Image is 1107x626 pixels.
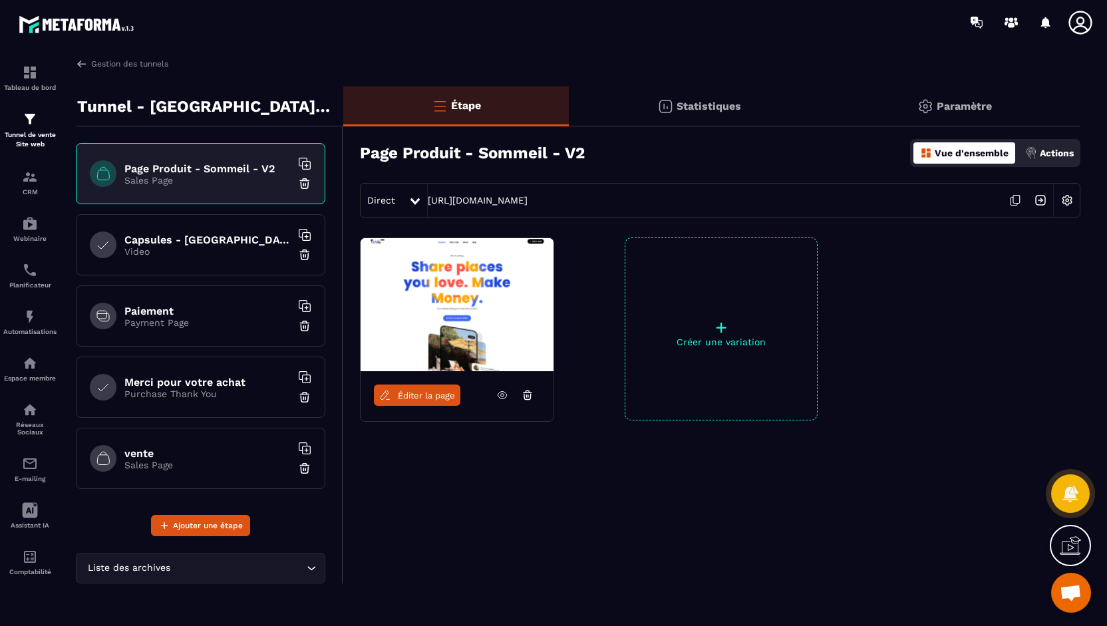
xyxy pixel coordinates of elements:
div: Search for option [76,553,325,583]
img: logo_orange.svg [21,21,32,32]
p: Comptabilité [3,568,57,575]
img: automations [22,355,38,371]
h6: vente [124,447,291,460]
span: Liste des archives [84,561,173,575]
p: Tableau de bord [3,84,57,91]
a: formationformationTableau de bord [3,55,57,101]
p: Purchase Thank You [124,389,291,399]
img: setting-w.858f3a88.svg [1054,188,1080,213]
span: Ajouter une étape [173,519,243,532]
img: formation [22,111,38,127]
p: Créer une variation [625,337,817,347]
img: trash [298,319,311,333]
p: Vue d'ensemble [935,148,1009,158]
img: website_grey.svg [21,35,32,45]
img: scheduler [22,262,38,278]
img: actions.d6e523a2.png [1025,147,1037,159]
img: bars-o.4a397970.svg [432,98,448,114]
h6: Capsules - [GEOGRAPHIC_DATA] [124,234,291,246]
p: Sales Page [124,460,291,470]
p: Réseaux Sociaux [3,421,57,436]
a: emailemailE-mailing [3,446,57,492]
img: stats.20deebd0.svg [657,98,673,114]
a: automationsautomationsEspace membre [3,345,57,392]
p: Étape [451,99,481,112]
img: social-network [22,402,38,418]
img: automations [22,216,38,232]
img: dashboard-orange.40269519.svg [920,147,932,159]
img: automations [22,309,38,325]
p: Sales Page [124,175,291,186]
img: accountant [22,549,38,565]
a: Éditer la page [374,385,460,406]
span: Direct [367,195,395,206]
p: Statistiques [677,100,741,112]
p: Tunnel de vente Site web [3,130,57,149]
a: accountantaccountantComptabilité [3,539,57,585]
img: trash [298,391,311,404]
img: email [22,456,38,472]
img: arrow-next.bcc2205e.svg [1028,188,1053,213]
p: CRM [3,188,57,196]
input: Search for option [173,561,303,575]
h6: Paiement [124,305,291,317]
img: formation [22,169,38,185]
img: trash [298,462,311,475]
h6: Merci pour votre achat [124,376,291,389]
p: Espace membre [3,375,57,382]
div: Domaine [69,78,102,87]
img: setting-gr.5f69749f.svg [917,98,933,114]
a: [URL][DOMAIN_NAME] [428,195,528,206]
p: Payment Page [124,317,291,328]
a: formationformationCRM [3,159,57,206]
p: E-mailing [3,475,57,482]
div: Mots-clés [166,78,204,87]
span: Éditer la page [398,391,455,400]
a: schedulerschedulerPlanificateur [3,252,57,299]
img: tab_keywords_by_traffic_grey.svg [151,77,162,88]
div: v 4.0.25 [37,21,65,32]
img: trash [298,177,311,190]
a: automationsautomationsWebinaire [3,206,57,252]
a: social-networksocial-networkRéseaux Sociaux [3,392,57,446]
img: logo [19,12,138,37]
div: Ouvrir le chat [1051,573,1091,613]
h6: Page Produit - Sommeil - V2 [124,162,291,175]
p: Video [124,246,291,257]
img: arrow [76,58,88,70]
p: Planificateur [3,281,57,289]
a: Assistant IA [3,492,57,539]
p: Paramètre [937,100,992,112]
p: Automatisations [3,328,57,335]
p: Actions [1040,148,1074,158]
img: trash [298,248,311,261]
h3: Page Produit - Sommeil - V2 [360,144,585,162]
button: Ajouter une étape [151,515,250,536]
a: formationformationTunnel de vente Site web [3,101,57,159]
a: automationsautomationsAutomatisations [3,299,57,345]
img: tab_domain_overview_orange.svg [54,77,65,88]
p: Webinaire [3,235,57,242]
div: Domaine: [DOMAIN_NAME] [35,35,150,45]
p: Assistant IA [3,522,57,529]
p: + [625,318,817,337]
a: Gestion des tunnels [76,58,168,70]
img: formation [22,65,38,80]
p: Tunnel - [GEOGRAPHIC_DATA] - V2 [77,93,333,120]
img: image [361,238,553,371]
